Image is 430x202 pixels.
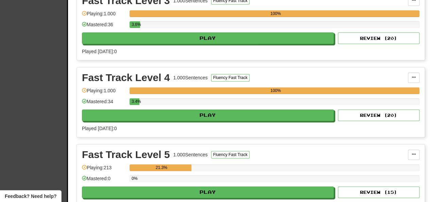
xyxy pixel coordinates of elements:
div: Fast Track Level 4 [82,73,170,83]
button: Play [82,186,334,198]
span: Played [DATE]: 0 [82,49,117,54]
div: Playing: 213 [82,164,126,175]
div: 3.4% [132,98,139,105]
div: 3.6% [132,21,140,28]
button: Fluency Fast Track [211,74,250,81]
div: 100% [132,87,419,94]
span: Played [DATE]: 0 [82,126,117,131]
button: Review (20) [338,109,419,121]
button: Review (15) [338,186,419,198]
div: 21.3% [132,164,191,171]
button: Review (20) [338,32,419,44]
div: Mastered: 0 [82,175,126,186]
button: Fluency Fast Track [211,151,250,158]
div: Mastered: 34 [82,98,126,109]
div: 100% [132,10,419,17]
button: Play [82,32,334,44]
div: Playing: 1.000 [82,10,126,21]
div: Playing: 1.000 [82,87,126,98]
span: Open feedback widget [5,193,56,200]
div: 1.000 Sentences [173,74,208,81]
button: Play [82,109,334,121]
div: 1.000 Sentences [173,151,208,158]
div: Mastered: 36 [82,21,126,32]
div: Fast Track Level 5 [82,150,170,160]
